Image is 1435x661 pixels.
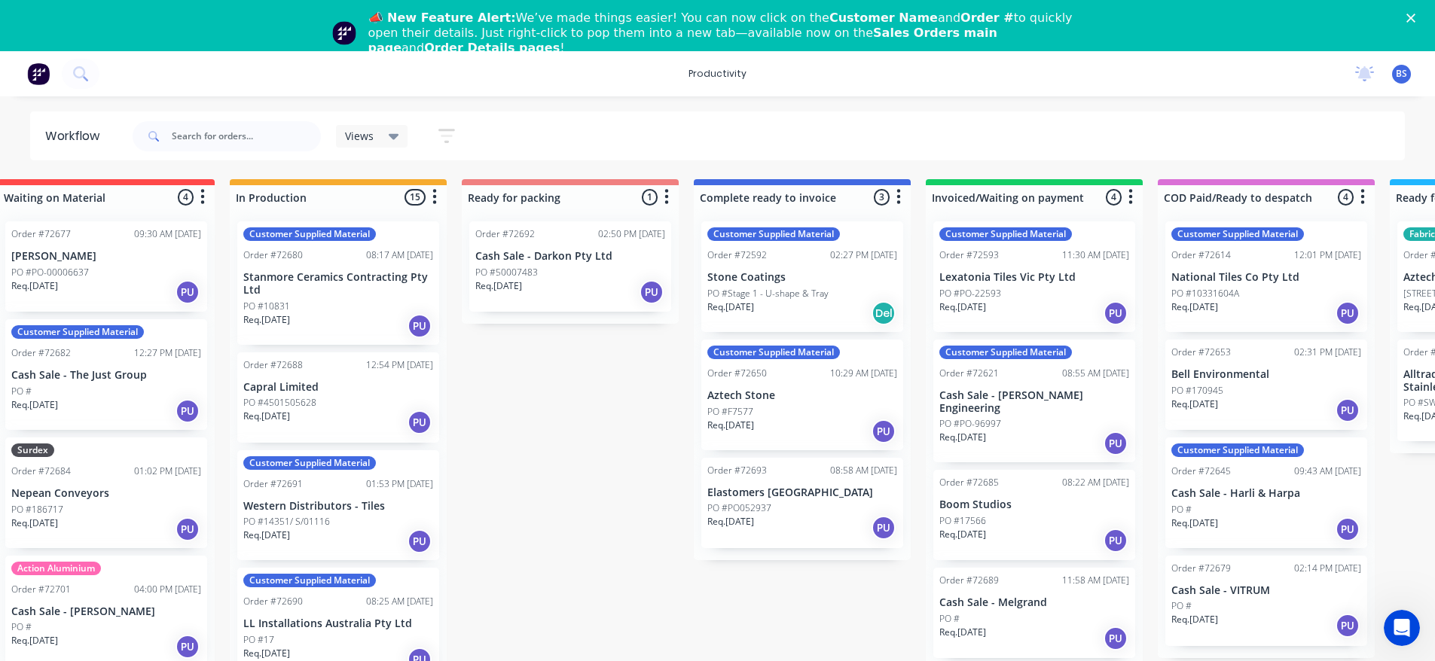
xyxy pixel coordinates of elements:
b: Order # [960,11,1014,25]
div: Customer Supplied Material [11,325,144,339]
div: Order #72693 [707,464,767,477]
div: productivity [681,62,754,85]
div: 10:29 AM [DATE] [830,367,897,380]
p: Nepean Conveyors [11,487,201,500]
div: Order #72684 [11,465,71,478]
div: 08:17 AM [DATE] [366,248,433,262]
div: 09:43 AM [DATE] [1294,465,1361,478]
div: Customer Supplied MaterialOrder #7259311:30 AM [DATE]Lexatonia Tiles Vic Pty LtdPO #PO-22593Req.[... [933,221,1135,332]
p: Cash Sale - Melgrand [939,596,1129,609]
p: Req. [DATE] [243,528,290,542]
p: Req. [DATE] [243,647,290,660]
p: Bell Environmental [1171,368,1361,381]
p: PO #PO-22593 [939,287,1001,300]
div: Order #72688 [243,358,303,372]
div: Customer Supplied MaterialOrder #7262108:55 AM [DATE]Cash Sale - [PERSON_NAME] EngineeringPO #PO-... [933,340,1135,463]
div: PU [1104,626,1128,650]
p: Cash Sale - [PERSON_NAME] [11,605,201,618]
div: PU [408,410,432,434]
p: PO # [1171,503,1192,516]
div: PU [1336,398,1360,422]
p: LL Installations Australia Pty Ltd [243,617,433,630]
div: SurdexOrder #7268401:02 PM [DATE]Nepean ConveyorsPO #186717Req.[DATE]PU [5,437,207,548]
div: Customer Supplied Material [939,346,1072,359]
div: Customer Supplied Material [1171,443,1304,457]
img: Factory [27,62,50,85]
iframe: Intercom live chat [1384,610,1420,646]
p: Req. [DATE] [1171,398,1218,411]
input: Search for orders... [172,121,321,151]
div: Order #7265302:31 PM [DATE]Bell EnvironmentalPO #170945Req.[DATE]PU [1165,340,1367,430]
b: Customer Name [829,11,938,25]
p: National Tiles Co Pty Ltd [1171,271,1361,284]
div: Order #7267902:14 PM [DATE]Cash Sale - VITRUMPO #Req.[DATE]PU [1165,556,1367,646]
p: PO #10331604A [1171,287,1239,300]
div: 09:30 AM [DATE] [134,227,201,241]
div: Customer Supplied Material [939,227,1072,241]
div: Close [1406,14,1421,23]
div: PU [1336,614,1360,638]
p: PO #14351/ S/01116 [243,515,330,528]
p: PO #PO-96997 [939,417,1001,431]
div: Surdex [11,443,54,457]
b: Sales Orders main page [368,26,997,55]
div: Order #72621 [939,367,999,380]
p: PO # [11,620,32,634]
div: PU [1336,301,1360,325]
p: Req. [DATE] [11,398,58,412]
p: PO #50007483 [475,266,538,279]
p: PO # [939,612,960,626]
p: Req. [DATE] [1171,613,1218,626]
div: Customer Supplied Material [243,456,376,470]
p: Req. [DATE] [939,300,986,314]
div: Order #72690 [243,595,303,608]
div: PU [1104,301,1128,325]
div: Customer Supplied Material [707,227,840,241]
div: PU [176,399,200,423]
div: Customer Supplied Material [243,574,376,587]
p: Req. [DATE] [707,419,754,432]
div: Customer Supplied MaterialOrder #7268008:17 AM [DATE]Stanmore Ceramics Contracting Pty LtdPO #108... [237,221,439,345]
p: Req. [DATE] [1171,300,1218,314]
div: Customer Supplied MaterialOrder #7259202:27 PM [DATE]Stone CoatingsPO #Stage 1 - U-shape & TrayRe... [701,221,903,332]
p: Req. [DATE] [939,626,986,639]
p: Req. [DATE] [11,634,58,647]
p: Req. [DATE] [939,431,986,444]
p: Req. [DATE] [243,313,290,327]
p: Cash Sale - The Just Group [11,369,201,382]
p: Req. [DATE] [475,279,522,293]
div: 08:25 AM [DATE] [366,595,433,608]
div: 12:54 PM [DATE] [366,358,433,372]
div: Customer Supplied MaterialOrder #7269101:53 PM [DATE]Western Distributors - TilesPO #14351/ S/011... [237,450,439,561]
div: Order #72692 [475,227,535,241]
div: PU [408,529,432,553]
div: Order #72691 [243,477,303,491]
div: Order #72677 [11,227,71,241]
div: PU [1104,528,1128,553]
b: 📣 New Feature Alert: [368,11,516,25]
p: PO #Stage 1 - U-shape & Tray [707,287,829,300]
b: Order Details pages [424,41,560,55]
div: Order #72682 [11,346,71,360]
p: Req. [DATE] [707,515,754,528]
div: Order #72653 [1171,346,1231,359]
p: Cash Sale - VITRUM [1171,584,1361,597]
div: Customer Supplied MaterialOrder #7265010:29 AM [DATE]Aztech StonePO #F7577Req.[DATE]PU [701,340,903,450]
div: Order #72680 [243,248,303,262]
div: 12:01 PM [DATE] [1294,248,1361,262]
div: 02:27 PM [DATE] [830,248,897,262]
p: Cash Sale - Darkon Pty Ltd [475,250,665,263]
div: Order #72593 [939,248,999,262]
div: 02:50 PM [DATE] [598,227,665,241]
div: PU [872,419,896,443]
p: PO #PO052937 [707,501,771,515]
p: Elastomers [GEOGRAPHIC_DATA] [707,486,897,499]
p: PO #170945 [1171,384,1223,398]
p: Western Distributors - Tiles [243,500,433,513]
div: Customer Supplied MaterialOrder #7264509:43 AM [DATE]Cash Sale - Harli & HarpaPO #Req.[DATE]PU [1165,437,1367,548]
div: Order #7267709:30 AM [DATE][PERSON_NAME]PO #PO-00006637Req.[DATE]PU [5,221,207,312]
p: PO #10831 [243,300,290,313]
p: PO # [1171,599,1192,613]
div: PU [1336,517,1360,541]
span: Views [345,128,374,144]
